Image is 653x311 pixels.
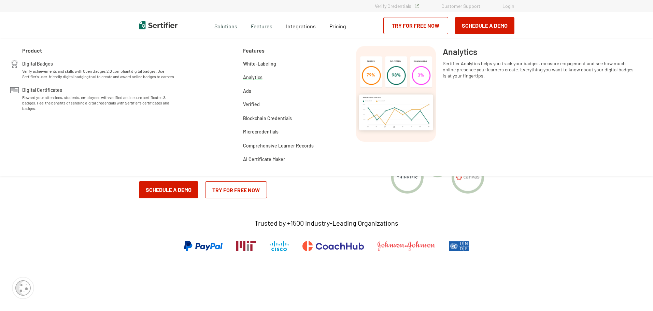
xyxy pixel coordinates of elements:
span: Verify achievements and skills with Open Badges 2.0 compliant digital badges. Use Sertifier’s use... [22,68,178,79]
img: Cisco [270,241,289,251]
span: Digital Certificates [22,86,62,93]
span: Digital Badges [22,60,53,67]
span: Product [22,46,42,55]
a: Try for Free Now [205,181,267,198]
a: Try for Free Now [383,17,448,34]
a: Pricing [329,21,346,30]
a: Microcredentials [243,128,279,135]
img: Analytics [356,46,436,142]
span: Sertifier Analytics helps you track your badges, measure engagement and see how much online prese... [443,60,636,79]
a: Login [502,3,514,9]
span: Features [243,46,265,55]
a: Comprehensive Learner Records [243,142,314,149]
img: CoachHub [302,241,364,251]
span: Verified [243,100,260,108]
img: PayPal [184,241,223,251]
span: Integrations [286,23,316,29]
a: Analytics [243,73,262,80]
img: UNDP [449,241,469,251]
img: Cookie Popup Icon [15,280,31,296]
p: Trusted by +1500 Industry-Leading Organizations [255,219,398,227]
button: Schedule a Demo [139,181,198,198]
a: Ads [243,87,251,94]
a: Digital BadgesVerify achievements and skills with Open Badges 2.0 compliant digital badges. Use S... [22,60,178,79]
img: Massachusetts Institute of Technology [236,241,256,251]
a: Verified [243,101,260,108]
a: Customer Support [441,3,480,9]
a: Integrations [286,21,316,30]
img: Johnson & Johnson [378,241,435,251]
img: Verified [415,4,419,8]
span: Solutions [214,21,237,30]
a: White-Labeling [243,60,276,67]
span: Reward your attendees, students, employees with verified and secure certificates & badges. Feel t... [22,95,178,111]
a: Verify Credentials [375,3,419,9]
img: Digital Certificates Icon [10,86,19,95]
a: AI Certificate Maker [243,155,285,162]
img: Digital Badges Icon [10,60,19,68]
span: Analytics [443,46,477,57]
a: Blockchain Credentials [243,114,292,121]
button: Schedule a Demo [455,17,514,34]
iframe: Chat Widget [619,278,653,311]
a: Digital CertificatesReward your attendees, students, employees with verified and secure certifica... [22,86,178,111]
span: Features [251,21,272,30]
img: Sertifier | Digital Credentialing Platform [139,21,178,29]
span: Pricing [329,23,346,29]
